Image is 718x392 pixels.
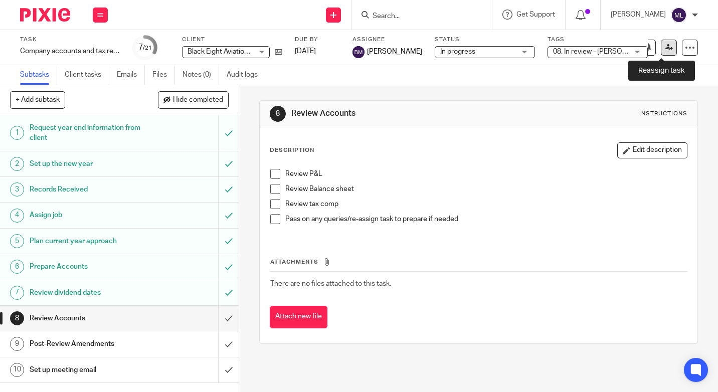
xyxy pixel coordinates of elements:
[352,36,422,44] label: Assignee
[295,48,316,55] span: [DATE]
[671,7,687,23] img: svg%3E
[270,106,286,122] div: 8
[30,234,149,249] h1: Plan current year approach
[285,169,687,179] p: Review P&L
[10,182,24,197] div: 3
[30,336,149,351] h1: Post-Review Amendments
[291,108,500,119] h1: Review Accounts
[20,8,70,22] img: Pixie
[30,156,149,171] h1: Set up the new year
[617,142,687,158] button: Edit description
[440,48,475,55] span: In progress
[639,110,687,118] div: Instructions
[20,65,57,85] a: Subtasks
[30,311,149,326] h1: Review Accounts
[10,311,24,325] div: 8
[10,337,24,351] div: 9
[30,208,149,223] h1: Assign job
[158,91,229,108] button: Hide completed
[188,48,273,55] span: Black Eight Aviation Limited
[352,46,365,58] img: svg%3E
[10,126,24,140] div: 1
[65,65,109,85] a: Client tasks
[30,120,149,146] h1: Request year end information from client
[30,362,149,377] h1: Set up meeting email
[138,42,152,53] div: 7
[10,286,24,300] div: 7
[20,36,120,44] label: Task
[20,46,120,56] div: Company accounts and tax return
[10,363,24,377] div: 10
[10,234,24,248] div: 5
[152,65,175,85] a: Files
[553,48,652,55] span: 08. In review - [PERSON_NAME]
[367,47,422,57] span: [PERSON_NAME]
[143,45,152,51] small: /21
[270,280,391,287] span: There are no files attached to this task.
[372,12,462,21] input: Search
[10,91,65,108] button: + Add subtask
[516,11,555,18] span: Get Support
[270,306,327,328] button: Attach new file
[30,259,149,274] h1: Prepare Accounts
[10,260,24,274] div: 6
[295,36,340,44] label: Due by
[435,36,535,44] label: Status
[548,36,648,44] label: Tags
[611,10,666,20] p: [PERSON_NAME]
[285,199,687,209] p: Review tax comp
[227,65,265,85] a: Audit logs
[173,96,223,104] span: Hide completed
[182,36,282,44] label: Client
[270,146,314,154] p: Description
[10,209,24,223] div: 4
[183,65,219,85] a: Notes (0)
[10,157,24,171] div: 2
[285,184,687,194] p: Review Balance sheet
[270,259,318,265] span: Attachments
[117,65,145,85] a: Emails
[30,182,149,197] h1: Records Received
[285,214,687,224] p: Pass on any queries/re-assign task to prepare if needed
[30,285,149,300] h1: Review dividend dates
